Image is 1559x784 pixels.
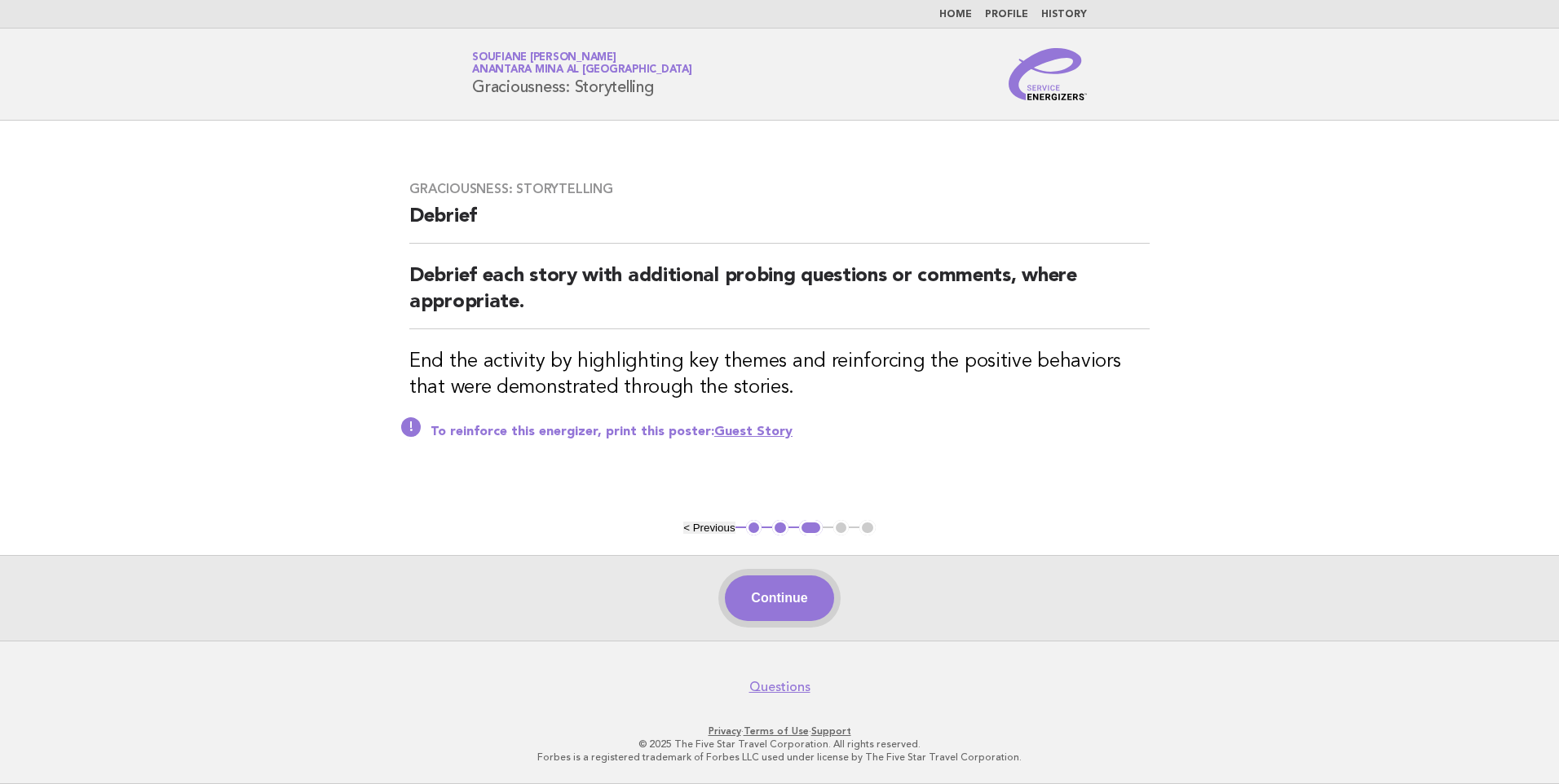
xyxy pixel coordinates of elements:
[431,424,1150,440] p: To reinforce this energizer, print this poster:
[744,725,809,737] a: Terms of Use
[985,10,1028,20] a: Profile
[409,263,1150,329] h2: Debrief each story with additional probing questions or comments, where appropriate.
[749,679,810,695] a: Questions
[1009,48,1087,100] img: Service Energizers
[280,751,1279,764] p: Forbes is a registered trademark of Forbes LLC used under license by The Five Star Travel Corpora...
[683,522,735,534] button: < Previous
[472,65,692,76] span: Anantara Mina al [GEOGRAPHIC_DATA]
[939,10,972,20] a: Home
[811,725,851,737] a: Support
[725,575,833,621] button: Continue
[709,725,741,737] a: Privacy
[280,738,1279,751] p: © 2025 The Five Star Travel Corporation. All rights reserved.
[280,725,1279,738] p: · ·
[409,349,1150,401] h3: End the activity by highlighting key themes and reinforcing the positive behaviors that were demo...
[714,425,793,438] a: Guest Story
[799,520,823,536] button: 3
[472,52,692,75] a: Soufiane [PERSON_NAME]Anantara Mina al [GEOGRAPHIC_DATA]
[409,204,1150,244] h2: Debrief
[1041,10,1087,20] a: History
[472,53,692,95] h1: Graciousness: Storytelling
[772,520,788,536] button: 2
[746,520,762,536] button: 1
[409,181,1150,197] h3: Graciousness: Storytelling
